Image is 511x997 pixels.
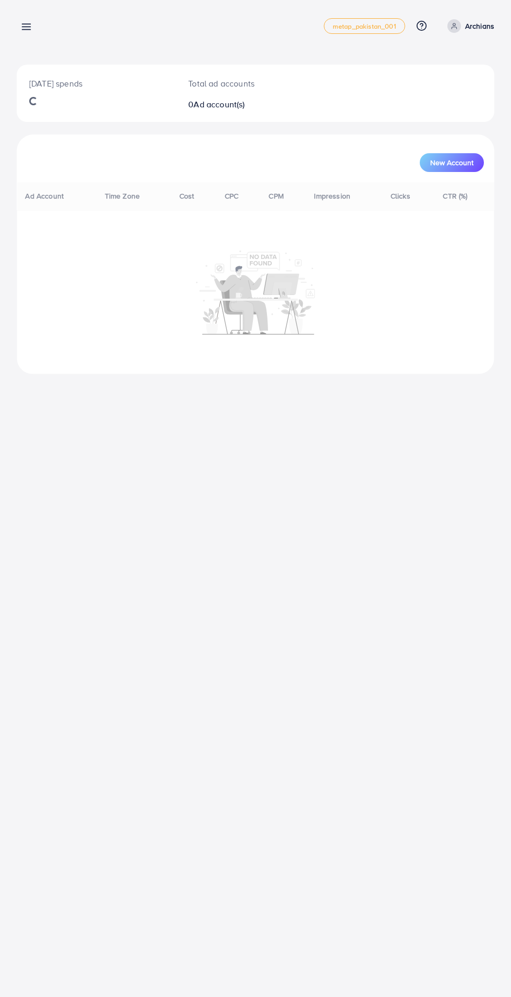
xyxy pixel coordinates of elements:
[443,19,494,33] a: Archians
[324,18,405,34] a: metap_pakistan_001
[188,77,283,90] p: Total ad accounts
[333,23,396,30] span: metap_pakistan_001
[194,99,245,110] span: Ad account(s)
[420,153,484,172] button: New Account
[465,20,494,32] p: Archians
[29,77,163,90] p: [DATE] spends
[188,100,283,109] h2: 0
[430,159,473,166] span: New Account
